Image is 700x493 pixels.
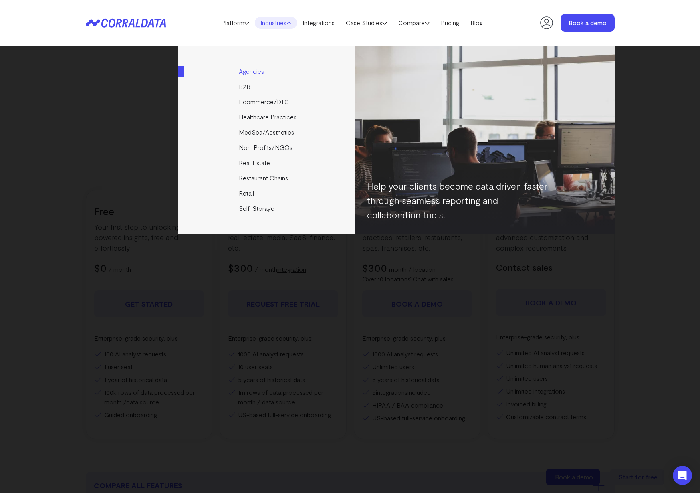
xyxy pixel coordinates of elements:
[178,170,356,186] a: Restaurant Chains
[178,64,356,79] a: Agencies
[673,466,692,485] div: Open Intercom Messenger
[178,140,356,155] a: Non-Profits/NGOs
[216,17,255,29] a: Platform
[561,14,615,32] a: Book a demo
[465,17,488,29] a: Blog
[255,17,297,29] a: Industries
[178,201,356,216] a: Self-Storage
[178,125,356,140] a: MedSpa/Aesthetics
[178,186,356,201] a: Retail
[435,17,465,29] a: Pricing
[297,17,340,29] a: Integrations
[178,94,356,109] a: Ecommerce/DTC
[367,179,547,222] p: Help your clients become data driven faster through seamless reporting and collaboration tools.
[178,109,356,125] a: Healthcare Practices
[178,79,356,94] a: B2B
[178,155,356,170] a: Real Estate
[340,17,393,29] a: Case Studies
[393,17,435,29] a: Compare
